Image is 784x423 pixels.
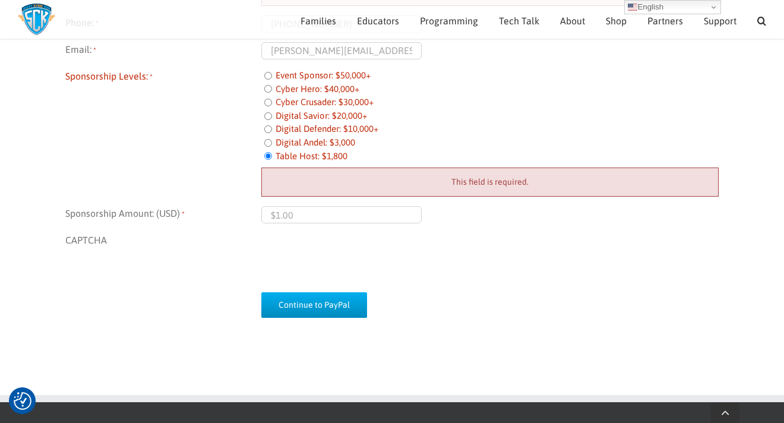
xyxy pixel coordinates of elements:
[276,109,367,123] label: Digital Savior: $20,000+
[606,16,627,26] span: Shop
[276,136,355,150] label: Digital Andel: $3,000
[704,16,736,26] span: Support
[65,42,261,59] label: Email:
[276,150,347,163] label: Table Host: $1,800
[560,16,585,26] span: About
[647,16,683,26] span: Partners
[18,3,55,36] img: Savvy Cyber Kids Logo
[14,392,31,410] button: Consent Preferences
[261,292,367,318] input: Continue to PayPal
[276,69,371,83] label: Event Sponsor: $50,000+
[357,16,399,26] span: Educators
[65,69,261,83] legend: Sponsorship Levels:
[261,168,719,197] div: This field is required.
[65,233,261,279] label: CAPTCHA
[276,83,359,96] label: Cyber Hero: $40,000+
[301,16,336,26] span: Families
[14,392,31,410] img: Revisit consent button
[261,233,442,279] iframe: reCAPTCHA
[499,16,539,26] span: Tech Talk
[628,2,637,12] img: en
[420,16,478,26] span: Programming
[276,122,378,136] label: Digital Defender: $10,000+
[276,96,374,109] label: Cyber Crusader: $30,000+
[65,206,261,223] label: Sponsorship Amount: (USD)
